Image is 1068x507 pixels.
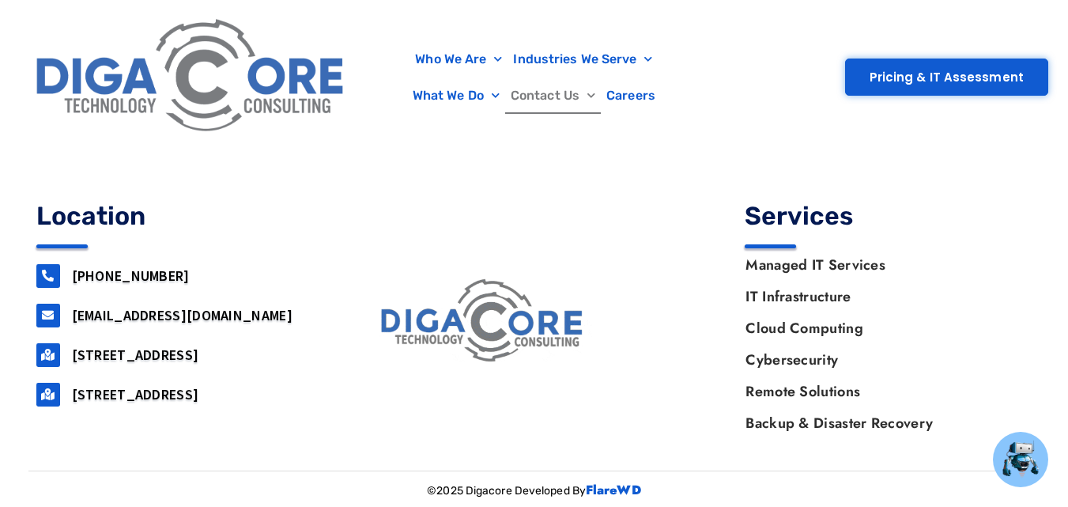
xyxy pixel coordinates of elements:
a: Backup & Disaster Recovery [730,407,1032,439]
a: What We Do [407,78,505,114]
a: Managed IT Services [730,249,1032,281]
a: [EMAIL_ADDRESS][DOMAIN_NAME] [72,306,292,324]
p: ©2025 Digacore Developed By [28,479,1040,503]
a: 732-646-5725 [36,264,60,288]
a: Contact Us [505,78,601,114]
a: [STREET_ADDRESS] [72,385,199,403]
img: Digacore Logo [28,8,355,146]
a: Remote Solutions [730,376,1032,407]
h4: Location [36,203,324,229]
a: FlareWD [586,481,641,499]
a: support@digacore.com [36,304,60,327]
a: Cloud Computing [730,312,1032,344]
a: [PHONE_NUMBER] [72,267,190,285]
a: Pricing & IT Assessment [845,59,1048,96]
a: 2917 Penn Forest Blvd, Roanoke, VA 24018 [36,383,60,407]
a: Who We Are [409,41,508,78]
img: digacore logo [375,274,592,369]
span: Pricing & IT Assessment [870,71,1024,83]
nav: Menu [363,41,706,114]
a: 160 airport road, Suite 201, Lakewood, NJ, 08701 [36,343,60,367]
nav: Menu [730,249,1032,439]
a: Cybersecurity [730,344,1032,376]
a: Careers [601,78,661,114]
a: Industries We Serve [508,41,658,78]
h4: Services [745,203,1032,229]
a: [STREET_ADDRESS] [72,346,199,364]
a: IT Infrastructure [730,281,1032,312]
